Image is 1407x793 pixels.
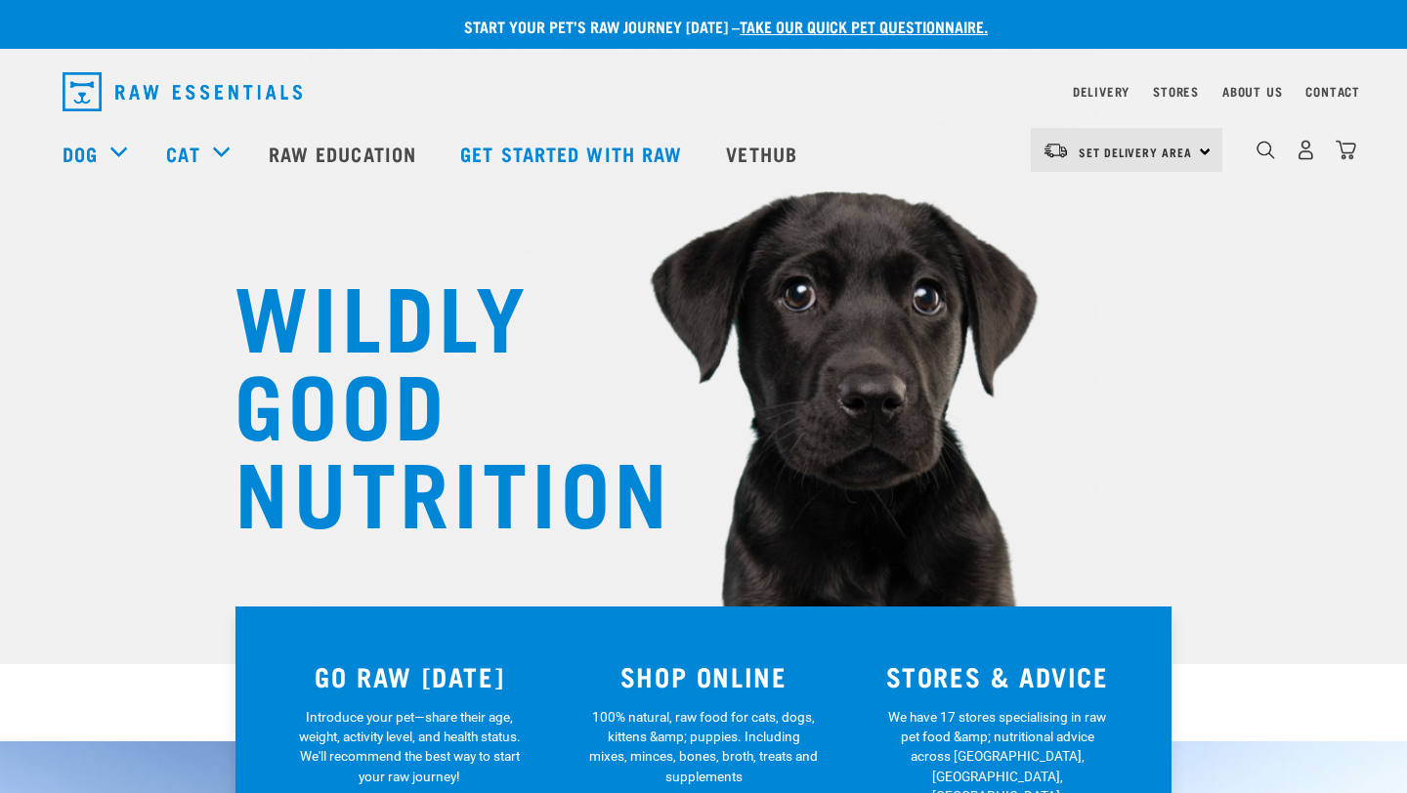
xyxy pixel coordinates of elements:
[234,269,625,532] h1: WILDLY GOOD NUTRITION
[1257,141,1275,159] img: home-icon-1@2x.png
[47,64,1360,119] nav: dropdown navigation
[1336,140,1356,160] img: home-icon@2x.png
[1043,142,1069,159] img: van-moving.png
[740,21,988,30] a: take our quick pet questionnaire.
[1296,140,1316,160] img: user.png
[1153,88,1199,95] a: Stores
[275,661,545,691] h3: GO RAW [DATE]
[63,139,98,168] a: Dog
[166,139,199,168] a: Cat
[1222,88,1282,95] a: About Us
[569,661,839,691] h3: SHOP ONLINE
[441,114,706,192] a: Get started with Raw
[1305,88,1360,95] a: Contact
[63,72,302,111] img: Raw Essentials Logo
[862,661,1132,691] h3: STORES & ADVICE
[1079,148,1192,155] span: Set Delivery Area
[1073,88,1130,95] a: Delivery
[589,707,819,787] p: 100% natural, raw food for cats, dogs, kittens &amp; puppies. Including mixes, minces, bones, bro...
[706,114,822,192] a: Vethub
[295,707,525,787] p: Introduce your pet—share their age, weight, activity level, and health status. We'll recommend th...
[249,114,441,192] a: Raw Education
